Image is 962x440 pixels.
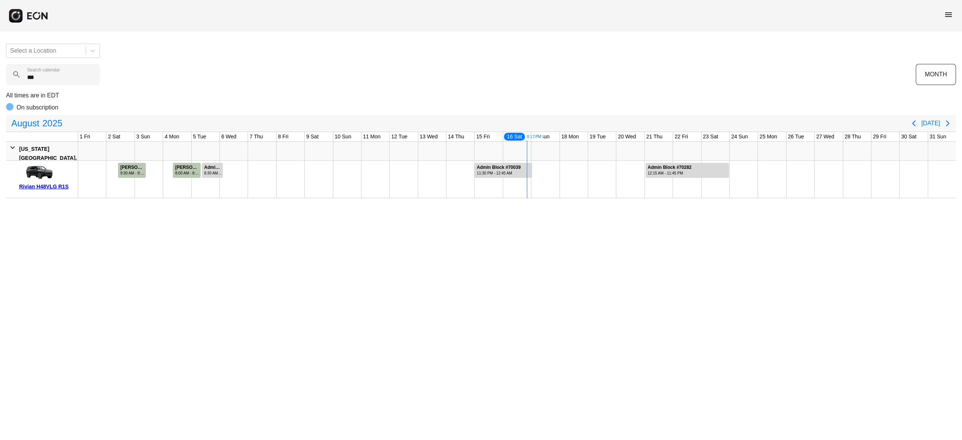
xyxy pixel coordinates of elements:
span: 2025 [41,116,64,131]
div: 13 Wed [418,132,439,141]
div: 21 Thu [645,132,664,141]
p: All times are in EDT [6,91,956,100]
div: 23 Sat [702,132,720,141]
div: Rented for 1 days by Admin Block Current status is rental [201,161,223,178]
button: MONTH [916,64,956,85]
div: 19 Tue [588,132,607,141]
div: Rented for 1 days by Rafael Cespedes Current status is completed [172,161,201,178]
img: car [19,163,57,182]
div: Admin Block #70282 [648,165,692,170]
span: August [10,116,41,131]
div: 1 Fri [78,132,92,141]
div: 6 Wed [220,132,238,141]
div: 8 Fri [277,132,290,141]
div: 10 Sun [333,132,353,141]
div: 27 Wed [815,132,836,141]
div: [US_STATE][GEOGRAPHIC_DATA], [GEOGRAPHIC_DATA] [19,144,77,171]
div: 12:15 AM - 11:45 PM [648,170,692,176]
div: 9 Sat [305,132,320,141]
div: 2 Sat [106,132,122,141]
button: [DATE] [921,117,940,130]
div: 5 Tue [192,132,208,141]
p: On subscription [17,103,58,112]
div: 20 Wed [616,132,637,141]
div: 12 Tue [390,132,409,141]
div: 8:00 AM - 8:00 AM [175,170,200,176]
div: Rivian H48VLG R1S [19,182,75,191]
div: 11:30 PM - 12:45 AM [477,170,521,176]
div: 28 Thu [843,132,862,141]
div: Rented for 3 days by Admin Block Current status is rental [474,161,532,178]
div: 24 Sun [730,132,749,141]
button: Next page [940,116,955,131]
button: August2025 [7,116,67,131]
div: [PERSON_NAME] #67321 [120,165,145,170]
span: menu [944,10,953,19]
div: 29 Fri [871,132,888,141]
div: 7 Thu [248,132,265,141]
button: Previous page [906,116,921,131]
div: 22 Fri [673,132,690,141]
div: 8:30 AM - 3:00 AM [204,170,222,176]
div: 18 Mon [560,132,581,141]
div: 14 Thu [446,132,466,141]
div: Rented for 1 days by Steeve Laurent Current status is completed [118,161,146,178]
label: Search calendar [27,67,60,73]
div: 15 Fri [475,132,491,141]
div: 9:30 AM - 9:30 AM [120,170,145,176]
div: Admin Block #68961 [204,165,222,170]
div: 17 Sun [531,132,551,141]
div: 4 Mon [163,132,181,141]
div: 25 Mon [758,132,779,141]
div: 30 Sat [900,132,918,141]
div: 26 Tue [787,132,806,141]
div: 31 Sun [928,132,948,141]
div: Rented for 3 days by Admin Block Current status is rental [645,161,730,178]
div: [PERSON_NAME] #68742 [175,165,200,170]
div: 16 Sat [503,132,526,141]
div: 11 Mon [362,132,382,141]
div: Admin Block #70039 [477,165,521,170]
div: 3 Sun [135,132,152,141]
